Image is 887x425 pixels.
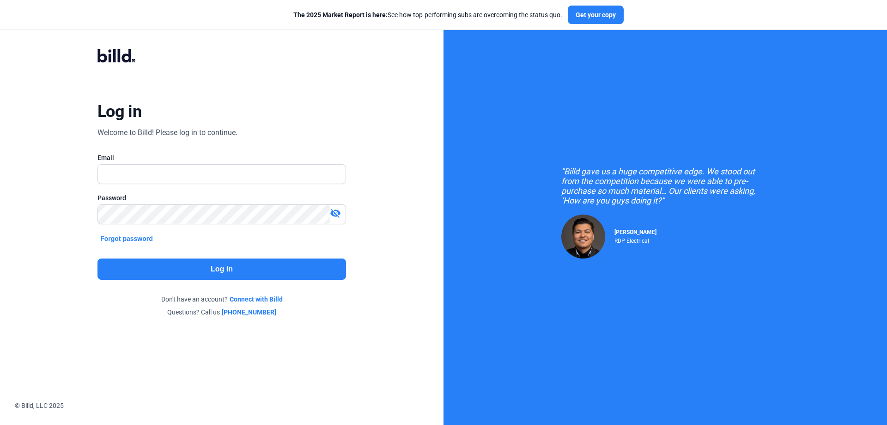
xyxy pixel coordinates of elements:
div: Questions? Call us [97,308,346,317]
mat-icon: visibility_off [330,208,341,219]
div: Log in [97,101,141,122]
div: Don't have an account? [97,295,346,304]
div: Password [97,193,346,203]
button: Get your copy [568,6,624,24]
div: Welcome to Billd! Please log in to continue. [97,127,237,138]
div: RDP Electrical [614,235,656,244]
div: See how top-performing subs are overcoming the status quo. [293,10,562,19]
div: Email [97,153,346,162]
a: Connect with Billd [230,295,283,304]
span: [PERSON_NAME] [614,229,656,235]
img: Raul Pacheco [561,215,605,259]
span: The 2025 Market Report is here: [293,11,388,18]
button: Log in [97,259,346,280]
a: [PHONE_NUMBER] [222,308,276,317]
button: Forgot password [97,234,156,244]
div: "Billd gave us a huge competitive edge. We stood out from the competition because we were able to... [561,166,769,205]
